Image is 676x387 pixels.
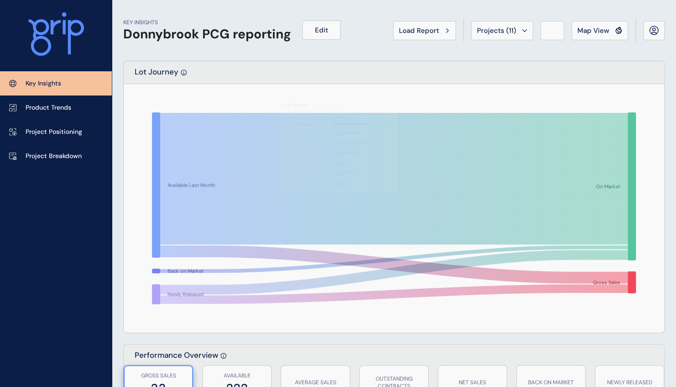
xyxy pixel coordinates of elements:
p: NET SALES [443,379,502,387]
h1: Donnybrook PCG reporting [123,27,291,42]
p: Project Positioning [26,127,82,137]
p: BACK ON MARKET [521,379,581,387]
p: AVAILABLE [207,372,267,380]
span: Map View [577,26,609,35]
p: GROSS SALES [129,372,188,380]
p: AVERAGE SALES [286,379,345,387]
button: Projects (11) [471,21,533,40]
p: KEY INSIGHTS [123,19,291,27]
span: Edit [315,26,328,35]
button: Map View [571,21,628,40]
p: Product Trends [26,103,71,112]
button: Edit [302,21,341,40]
p: Lot Journey [135,67,178,84]
p: NEWLY RELEASED [600,379,659,387]
button: Load Report [393,21,456,40]
p: Project Breakdown [26,152,82,161]
p: Key Insights [26,79,61,88]
span: Projects ( 11 ) [477,26,516,35]
span: Load Report [399,26,439,35]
